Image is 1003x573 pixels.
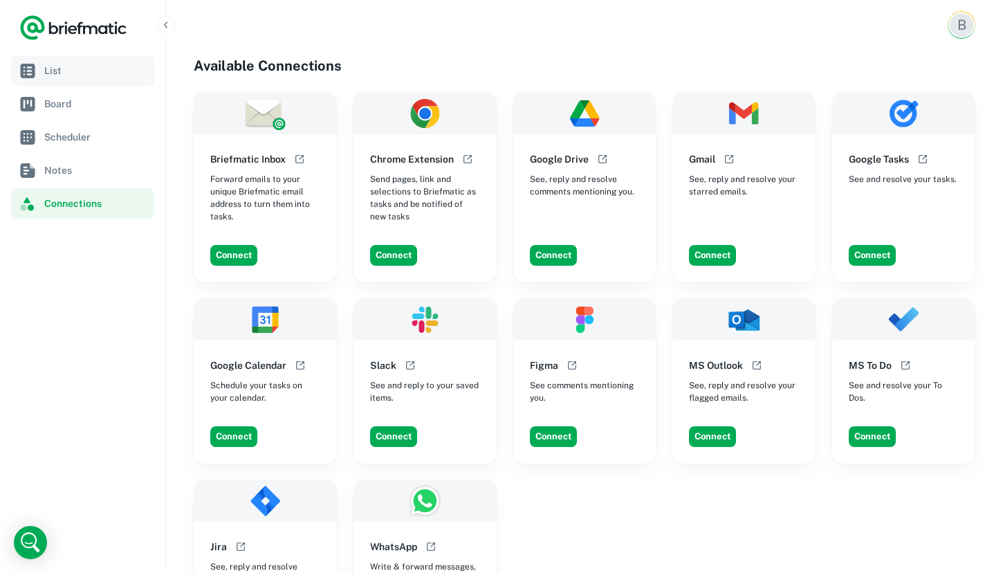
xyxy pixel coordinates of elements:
[370,245,417,266] button: Connect
[370,426,417,447] button: Connect
[530,426,577,447] button: Connect
[402,357,418,374] button: Open help documentation
[370,379,480,404] span: See and reply to your saved items.
[897,357,914,374] button: Open help documentation
[530,173,640,198] span: See, reply and resolve comments mentioning you.
[594,151,611,167] button: Open help documentation
[210,358,286,373] h6: Google Calendar
[370,152,454,167] h6: Chrome Extension
[14,526,47,559] div: Open Intercom Messenger
[44,63,149,78] span: List
[210,173,320,223] span: Forward emails to your unique Briefmatic email address to turn them into tasks.
[210,152,286,167] h6: Briefmatic Inbox
[291,151,308,167] button: Open help documentation
[210,245,257,266] button: Connect
[44,96,149,111] span: Board
[232,538,249,555] button: Open help documentation
[849,245,896,266] button: Connect
[11,89,154,119] a: Board
[370,539,417,554] h6: WhatsApp
[44,196,149,211] span: Connections
[353,480,497,522] img: WhatsApp
[370,173,480,223] span: Send pages, link and selections to Briefmatic as tasks and be notified of new tasks
[530,379,640,404] span: See comments mentioning you.
[950,13,973,37] div: B
[689,152,715,167] h6: Gmail
[513,299,656,340] img: Figma
[721,151,737,167] button: Open help documentation
[11,122,154,152] a: Scheduler
[530,358,558,373] h6: Figma
[689,358,743,373] h6: MS Outlook
[849,379,959,404] span: See and resolve your To Dos.
[849,173,957,185] span: See and resolve your tasks.
[832,299,975,340] img: MS To Do
[370,358,396,373] h6: Slack
[44,163,149,178] span: Notes
[11,188,154,219] a: Connections
[849,426,896,447] button: Connect
[849,152,909,167] h6: Google Tasks
[11,155,154,185] a: Notes
[672,93,816,134] img: Gmail
[292,357,309,374] button: Open help documentation
[194,480,337,522] img: Jira
[459,151,476,167] button: Open help documentation
[11,55,154,86] a: List
[19,14,127,42] a: Logo
[689,245,736,266] button: Connect
[914,151,931,167] button: Open help documentation
[44,129,149,145] span: Scheduler
[353,93,497,134] img: Chrome Extension
[210,379,320,404] span: Schedule your tasks on your calendar.
[194,93,337,134] img: Briefmatic Inbox
[689,379,799,404] span: See, reply and resolve your flagged emails.
[689,426,736,447] button: Connect
[689,173,799,198] span: See, reply and resolve your starred emails.
[748,357,765,374] button: Open help documentation
[849,358,892,373] h6: MS To Do
[210,539,227,554] h6: Jira
[530,245,577,266] button: Connect
[423,538,439,555] button: Open help documentation
[194,299,337,340] img: Google Calendar
[210,426,257,447] button: Connect
[194,55,975,76] h4: Available Connections
[672,299,816,340] img: MS Outlook
[832,93,975,134] img: Google Tasks
[948,11,975,39] button: Account button
[564,357,580,374] button: Open help documentation
[530,152,589,167] h6: Google Drive
[513,93,656,134] img: Google Drive
[353,299,497,340] img: Slack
